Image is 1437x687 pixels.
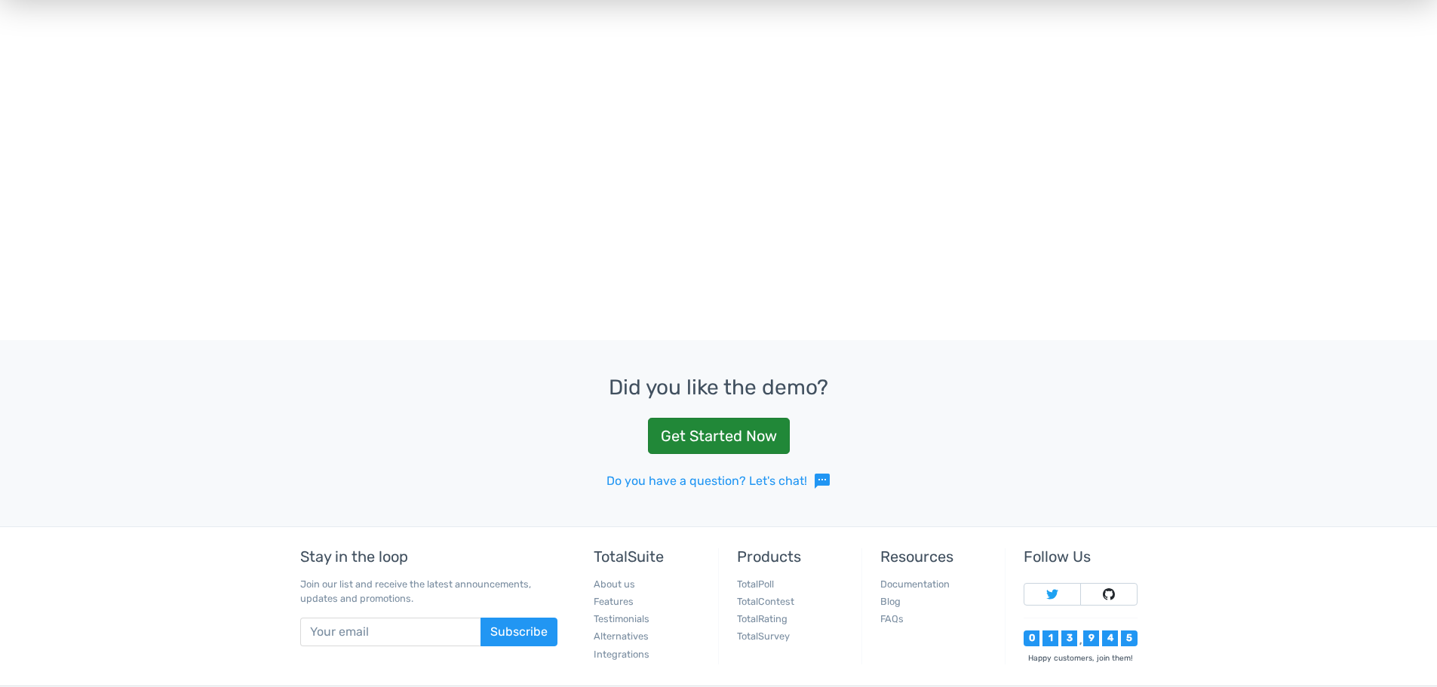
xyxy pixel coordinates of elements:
a: FAQs [880,613,904,624]
a: Integrations [594,649,649,660]
img: Follow TotalSuite on Github [1103,588,1115,600]
div: 1 [1042,630,1058,646]
a: Alternatives [594,630,649,642]
button: Subscribe [481,618,557,646]
a: Documentation [880,578,950,590]
a: TotalContest [737,596,794,607]
h5: Resources [880,548,993,565]
div: 4 [1102,630,1118,646]
a: Get Started Now [648,418,790,454]
h5: Stay in the loop [300,548,557,565]
a: TotalSurvey [737,630,790,642]
h5: Products [737,548,850,565]
a: TotalRating [737,613,788,624]
a: Features [594,596,634,607]
h5: Follow Us [1024,548,1137,565]
h3: Did you like the demo? [36,376,1401,400]
div: 0 [1024,630,1039,646]
div: Happy customers, join them! [1024,652,1137,664]
input: Your email [300,618,481,646]
div: 3 [1061,630,1077,646]
div: , [1077,636,1083,646]
a: TotalPoll [737,578,774,590]
a: Do you have a question? Let's chat!sms [606,472,831,490]
a: Blog [880,596,901,607]
a: Testimonials [594,613,649,624]
img: Follow TotalSuite on Twitter [1046,588,1058,600]
span: sms [813,472,831,490]
div: 5 [1121,630,1137,646]
h5: TotalSuite [594,548,707,565]
p: Join our list and receive the latest announcements, updates and promotions. [300,577,557,606]
div: 9 [1083,630,1099,646]
a: About us [594,578,635,590]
